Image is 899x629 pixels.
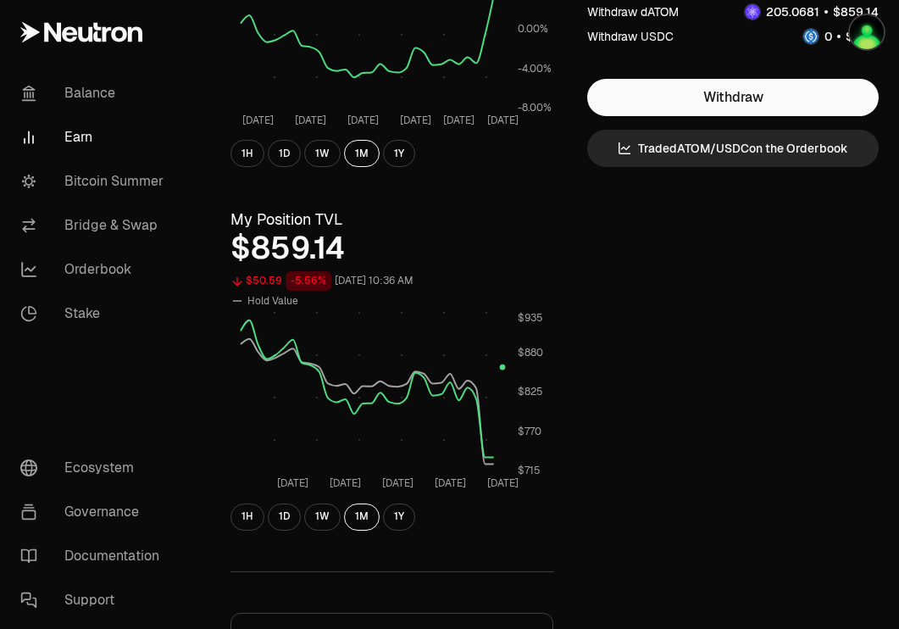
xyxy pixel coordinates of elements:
[518,346,543,359] tspan: $880
[347,114,379,127] tspan: [DATE]
[7,203,183,248] a: Bridge & Swap
[518,465,541,478] tspan: $715
[330,476,361,490] tspan: [DATE]
[335,271,413,291] div: [DATE] 10:36 AM
[382,476,413,490] tspan: [DATE]
[247,294,298,308] span: Hold Value
[518,101,552,114] tspan: -8.00%
[518,386,543,399] tspan: $825
[286,271,331,291] div: -5.56%
[7,115,183,159] a: Earn
[7,292,183,336] a: Stake
[230,140,264,167] button: 1H
[230,231,553,265] div: $859.14
[277,476,308,490] tspan: [DATE]
[304,504,341,531] button: 1W
[242,114,274,127] tspan: [DATE]
[487,476,519,490] tspan: [DATE]
[850,15,884,49] img: Atom Staking
[518,62,552,75] tspan: -4.00%
[518,425,541,438] tspan: $770
[7,159,183,203] a: Bitcoin Summer
[7,578,183,622] a: Support
[587,3,679,20] div: Withdraw dATOM
[587,79,879,116] button: Withdraw
[7,490,183,534] a: Governance
[383,140,415,167] button: 1Y
[295,114,326,127] tspan: [DATE]
[745,4,760,19] img: dATOM Logo
[7,71,183,115] a: Balance
[443,114,474,127] tspan: [DATE]
[344,140,380,167] button: 1M
[344,504,380,531] button: 1M
[435,476,466,490] tspan: [DATE]
[7,446,183,490] a: Ecosystem
[230,504,264,531] button: 1H
[268,140,301,167] button: 1D
[587,130,879,167] a: TradedATOM/USDCon the Orderbook
[7,534,183,578] a: Documentation
[230,208,553,231] h3: My Position TVL
[487,114,519,127] tspan: [DATE]
[587,28,674,45] div: Withdraw USDC
[518,311,543,325] tspan: $935
[383,504,415,531] button: 1Y
[304,140,341,167] button: 1W
[400,114,431,127] tspan: [DATE]
[7,248,183,292] a: Orderbook
[246,271,282,291] div: $50.59
[268,504,301,531] button: 1D
[518,22,548,36] tspan: 0.00%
